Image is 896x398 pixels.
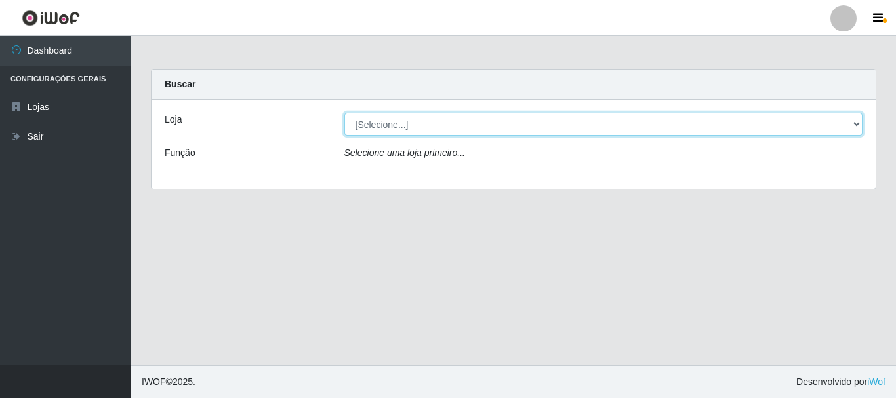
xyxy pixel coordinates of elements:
[22,10,80,26] img: CoreUI Logo
[142,375,195,389] span: © 2025 .
[867,376,886,387] a: iWof
[142,376,166,387] span: IWOF
[165,146,195,160] label: Função
[344,148,465,158] i: Selecione uma loja primeiro...
[165,79,195,89] strong: Buscar
[796,375,886,389] span: Desenvolvido por
[165,113,182,127] label: Loja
